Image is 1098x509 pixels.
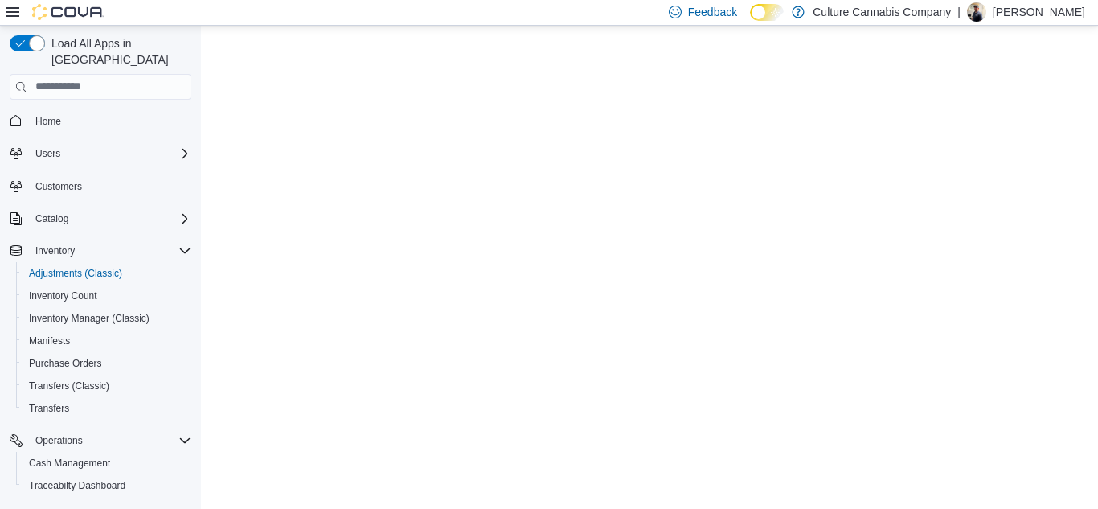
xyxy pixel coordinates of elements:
span: Feedback [688,4,737,20]
a: Adjustments (Classic) [23,264,129,283]
button: Operations [29,431,89,450]
button: Home [3,109,198,133]
button: Customers [3,174,198,198]
a: Customers [29,177,88,196]
span: Inventory Manager (Classic) [23,309,191,328]
a: Traceabilty Dashboard [23,476,132,495]
span: Home [35,115,61,128]
a: Manifests [23,331,76,351]
button: Traceabilty Dashboard [16,474,198,497]
span: Catalog [29,209,191,228]
span: Transfers [29,402,69,415]
div: Chad Denson [967,2,986,22]
span: Adjustments (Classic) [29,267,122,280]
a: Cash Management [23,454,117,473]
span: Users [29,144,191,163]
span: Users [35,147,60,160]
p: [PERSON_NAME] [993,2,1085,22]
a: Home [29,112,68,131]
button: Inventory [29,241,81,261]
button: Users [29,144,67,163]
span: Purchase Orders [29,357,102,370]
input: Dark Mode [750,4,784,21]
a: Inventory Manager (Classic) [23,309,156,328]
a: Purchase Orders [23,354,109,373]
a: Transfers [23,399,76,418]
span: Inventory Count [29,289,97,302]
span: Purchase Orders [23,354,191,373]
a: Transfers (Classic) [23,376,116,396]
span: Inventory [35,244,75,257]
span: Traceabilty Dashboard [23,476,191,495]
span: Transfers [23,399,191,418]
span: Inventory Count [23,286,191,306]
span: Customers [35,180,82,193]
span: Catalog [35,212,68,225]
a: Inventory Count [23,286,104,306]
span: Load All Apps in [GEOGRAPHIC_DATA] [45,35,191,68]
p: Culture Cannabis Company [813,2,951,22]
button: Transfers [16,397,198,420]
button: Adjustments (Classic) [16,262,198,285]
button: Catalog [3,207,198,230]
button: Cash Management [16,452,198,474]
button: Purchase Orders [16,352,198,375]
img: Cova [32,4,104,20]
p: | [957,2,961,22]
span: Manifests [29,335,70,347]
button: Users [3,142,198,165]
button: Catalog [29,209,75,228]
button: Manifests [16,330,198,352]
span: Inventory [29,241,191,261]
span: Home [29,111,191,131]
span: Transfers (Classic) [29,380,109,392]
button: Inventory [3,240,198,262]
button: Inventory Manager (Classic) [16,307,198,330]
span: Adjustments (Classic) [23,264,191,283]
span: Cash Management [23,454,191,473]
button: Inventory Count [16,285,198,307]
span: Dark Mode [750,21,751,22]
span: Operations [29,431,191,450]
span: Operations [35,434,83,447]
span: Cash Management [29,457,110,470]
span: Transfers (Classic) [23,376,191,396]
span: Customers [29,176,191,196]
span: Manifests [23,331,191,351]
span: Inventory Manager (Classic) [29,312,150,325]
span: Traceabilty Dashboard [29,479,125,492]
button: Operations [3,429,198,452]
button: Transfers (Classic) [16,375,198,397]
